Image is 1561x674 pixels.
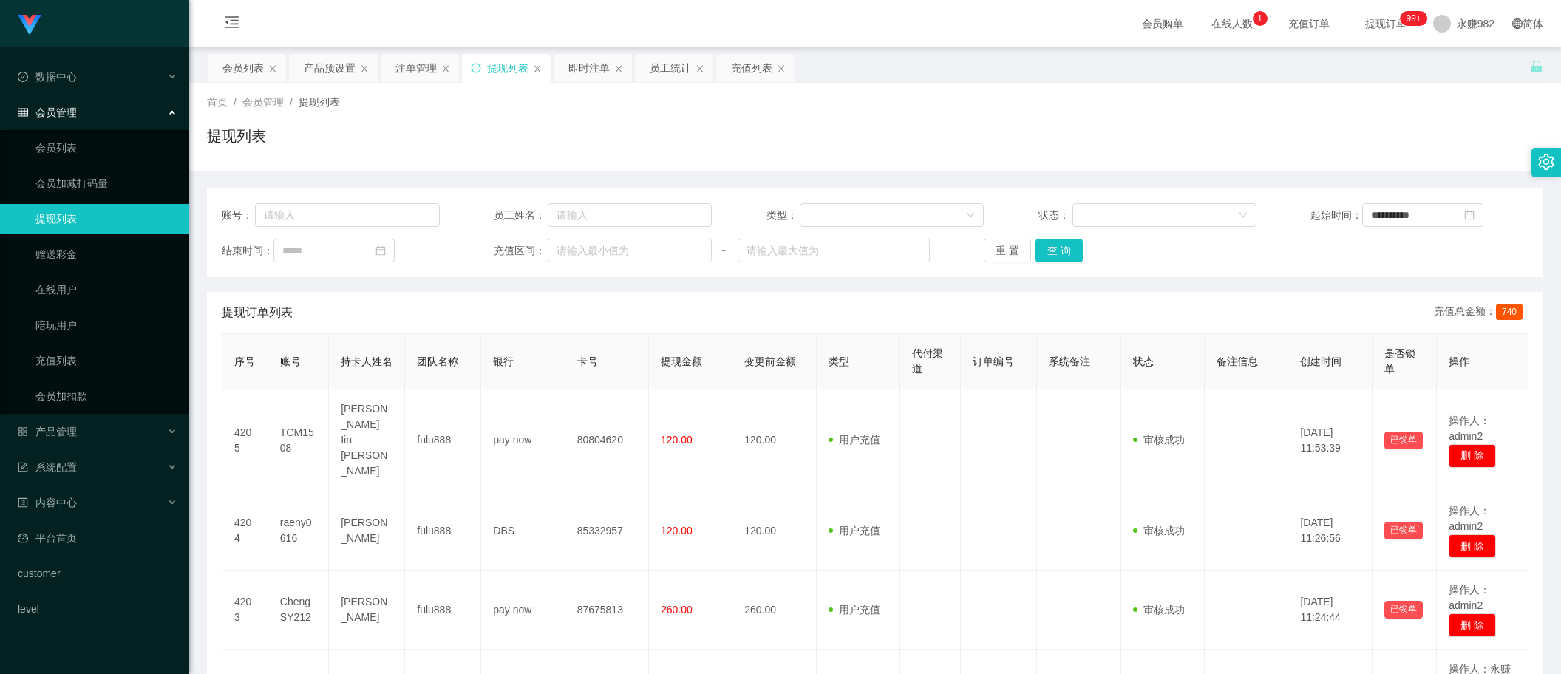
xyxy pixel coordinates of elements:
[1288,571,1372,650] td: [DATE] 11:24:44
[1300,355,1341,367] span: 创建时间
[1384,601,1423,619] button: 已锁单
[1133,355,1154,367] span: 状态
[565,389,649,491] td: 80804620
[984,239,1031,262] button: 重 置
[494,243,548,259] span: 充值区间：
[1133,604,1185,616] span: 审核成功
[35,239,177,269] a: 赠送彩金
[493,355,514,367] span: 银行
[207,125,266,147] h1: 提现列表
[234,355,255,367] span: 序号
[290,96,293,108] span: /
[18,426,77,438] span: 产品管理
[1038,208,1072,223] span: 状态：
[1449,444,1496,468] button: 删 除
[405,571,481,650] td: fulu888
[1434,304,1528,321] div: 充值总金额：
[18,107,28,118] i: 图标: table
[18,15,41,35] img: logo.9652507e.png
[18,594,177,624] a: level
[1239,211,1248,221] i: 图标: down
[18,523,177,553] a: 图标: dashboard平台首页
[481,491,565,571] td: DBS
[548,239,712,262] input: 请输入最小值为
[548,203,712,227] input: 请输入
[1133,525,1185,537] span: 审核成功
[35,133,177,163] a: 会员列表
[732,389,816,491] td: 120.00
[222,243,273,259] span: 结束时间：
[222,304,293,321] span: 提现订单列表
[661,604,693,616] span: 260.00
[1384,432,1423,449] button: 已锁单
[1449,505,1490,532] span: 操作人：admin2
[732,571,816,650] td: 260.00
[731,54,772,82] div: 充值列表
[696,64,704,73] i: 图标: close
[487,54,528,82] div: 提现列表
[222,389,268,491] td: 4205
[35,168,177,198] a: 会员加减打码量
[744,355,796,367] span: 变更前金额
[614,64,623,73] i: 图标: close
[661,434,693,446] span: 120.00
[18,71,77,83] span: 数据中心
[329,491,405,571] td: [PERSON_NAME]
[732,491,816,571] td: 120.00
[268,389,329,491] td: TCM1508
[1400,11,1426,26] sup: 268
[268,491,329,571] td: raeny0616
[1217,355,1258,367] span: 备注信息
[329,571,405,650] td: [PERSON_NAME]
[829,434,880,446] span: 用户充值
[565,491,649,571] td: 85332957
[222,54,264,82] div: 会员列表
[395,54,437,82] div: 注单管理
[471,63,481,73] i: 图标: sync
[712,243,738,259] span: ~
[18,497,77,508] span: 内容中心
[829,355,849,367] span: 类型
[207,96,228,108] span: 首页
[35,204,177,234] a: 提现列表
[481,571,565,650] td: pay now
[222,491,268,571] td: 4204
[1449,415,1490,442] span: 操作人：admin2
[973,355,1014,367] span: 订单编号
[18,426,28,437] i: 图标: appstore-o
[299,96,340,108] span: 提现列表
[1310,208,1362,223] span: 起始时间：
[1496,304,1523,320] span: 740
[18,461,77,473] span: 系统配置
[35,275,177,304] a: 在线用户
[341,355,392,367] span: 持卡人姓名
[1281,18,1337,29] span: 充值订单
[1449,584,1490,611] span: 操作人：admin2
[1035,239,1083,262] button: 查 询
[661,525,693,537] span: 120.00
[242,96,284,108] span: 会员管理
[375,245,386,256] i: 图标: calendar
[661,355,702,367] span: 提现金额
[222,208,255,223] span: 账号：
[577,355,598,367] span: 卡号
[1384,522,1423,539] button: 已锁单
[441,64,450,73] i: 图标: close
[1449,355,1469,367] span: 操作
[1288,389,1372,491] td: [DATE] 11:53:39
[481,389,565,491] td: pay now
[1288,491,1372,571] td: [DATE] 11:26:56
[1384,347,1415,375] span: 是否锁单
[565,571,649,650] td: 87675813
[1449,534,1496,558] button: 删 除
[18,462,28,472] i: 图标: form
[494,208,548,223] span: 员工姓名：
[268,64,277,73] i: 图标: close
[1538,154,1554,170] i: 图标: setting
[777,64,786,73] i: 图标: close
[207,1,257,48] i: 图标: menu-fold
[1049,355,1090,367] span: 系统备注
[35,381,177,411] a: 会员加扣款
[1512,18,1523,29] i: 图标: global
[268,571,329,650] td: ChengSY212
